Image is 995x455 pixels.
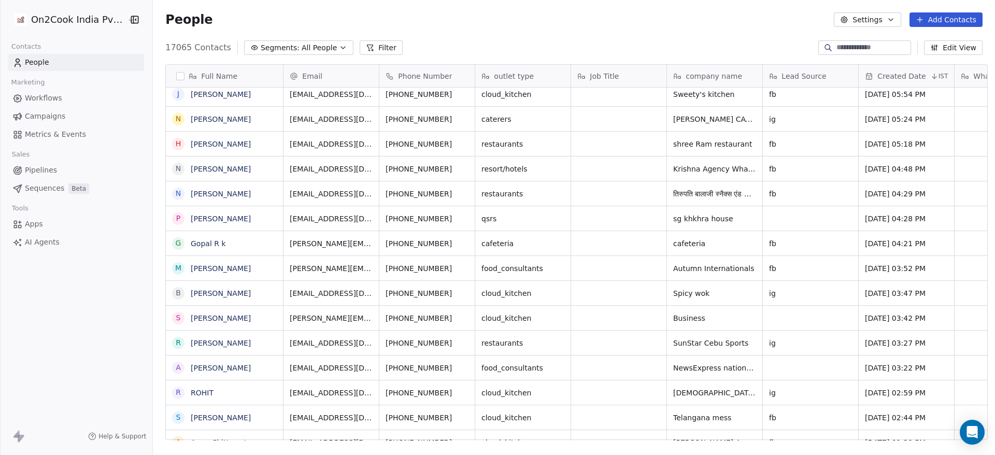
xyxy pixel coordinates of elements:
[290,288,373,298] span: [EMAIL_ADDRESS][DOMAIN_NAME]
[865,114,948,124] span: [DATE] 05:24 PM
[191,339,251,347] a: [PERSON_NAME]
[8,216,144,233] a: Apps
[386,89,468,99] span: [PHONE_NUMBER]
[386,338,468,348] span: [PHONE_NUMBER]
[865,338,948,348] span: [DATE] 03:27 PM
[673,164,756,174] span: Krishna Agency WhatsApp 92844 37655
[763,65,858,87] div: Lead Source
[261,42,300,53] span: Segments:
[481,263,564,274] span: food_consultants
[865,413,948,423] span: [DATE] 02:44 PM
[769,89,852,99] span: fb
[8,180,144,197] a: SequencesBeta
[386,313,468,323] span: [PHONE_NUMBER]
[673,288,756,298] span: Spicy wok
[177,89,179,99] div: J
[865,238,948,249] span: [DATE] 04:21 PM
[386,139,468,149] span: [PHONE_NUMBER]
[769,263,852,274] span: fb
[25,129,86,140] span: Metrics & Events
[191,190,251,198] a: [PERSON_NAME]
[176,288,181,298] div: B
[781,71,826,81] span: Lead Source
[8,126,144,143] a: Metrics & Events
[865,313,948,323] span: [DATE] 03:42 PM
[865,189,948,199] span: [DATE] 04:29 PM
[386,363,468,373] span: [PHONE_NUMBER]
[176,312,181,323] div: S
[590,71,619,81] span: Job Title
[290,437,373,448] span: [EMAIL_ADDRESS][DOMAIN_NAME]
[475,65,571,87] div: outlet type
[481,114,564,124] span: caterers
[176,113,181,124] div: N
[686,71,742,81] span: company name
[481,189,564,199] span: restaurants
[673,338,756,348] span: SunStar Cebu Sports
[25,237,60,248] span: AI Agents
[667,65,762,87] div: company name
[290,214,373,224] span: [EMAIL_ADDRESS][DOMAIN_NAME]
[290,89,373,99] span: [EMAIL_ADDRESS][DOMAIN_NAME]
[571,65,666,87] div: Job Title
[924,40,983,55] button: Edit View
[191,264,251,273] a: [PERSON_NAME]
[191,314,251,322] a: [PERSON_NAME]
[302,42,337,53] span: All People
[481,238,564,249] span: cafeteria
[386,238,468,249] span: [PHONE_NUMBER]
[166,65,283,87] div: Full Name
[865,89,948,99] span: [DATE] 05:54 PM
[386,288,468,298] span: [PHONE_NUMBER]
[481,288,564,298] span: cloud_kitchen
[386,164,468,174] span: [PHONE_NUMBER]
[481,313,564,323] span: cloud_kitchen
[201,71,237,81] span: Full Name
[165,12,212,27] span: People
[7,201,33,216] span: Tools
[290,388,373,398] span: [EMAIL_ADDRESS][DOMAIN_NAME]
[8,162,144,179] a: Pipelines
[673,313,756,323] span: Business
[360,40,403,55] button: Filter
[769,437,852,448] span: fb
[494,71,534,81] span: outlet type
[481,388,564,398] span: cloud_kitchen
[176,387,181,398] div: R
[481,363,564,373] span: food_consultants
[290,238,373,249] span: [PERSON_NAME][EMAIL_ADDRESS][DOMAIN_NAME]
[176,337,181,348] div: R
[769,114,852,124] span: ig
[673,214,756,224] span: sg khkhra house
[166,88,283,440] div: grid
[673,89,756,99] span: Sweety's kitchen
[191,165,251,173] a: [PERSON_NAME]
[176,163,181,174] div: N
[191,414,251,422] a: [PERSON_NAME]
[481,437,564,448] span: cloud_kitchen
[290,338,373,348] span: [EMAIL_ADDRESS][DOMAIN_NAME]
[386,388,468,398] span: [PHONE_NUMBER]
[386,189,468,199] span: [PHONE_NUMBER]
[865,288,948,298] span: [DATE] 03:47 PM
[302,71,322,81] span: Email
[290,189,373,199] span: [EMAIL_ADDRESS][DOMAIN_NAME]
[769,338,852,348] span: ig
[481,139,564,149] span: restaurants
[290,263,373,274] span: [PERSON_NAME][EMAIL_ADDRESS][DOMAIN_NAME]
[290,164,373,174] span: [EMAIL_ADDRESS][DOMAIN_NAME]
[481,338,564,348] span: restaurants
[176,412,181,423] div: S
[386,214,468,224] span: [PHONE_NUMBER]
[865,363,948,373] span: [DATE] 03:22 PM
[7,75,49,90] span: Marketing
[481,214,564,224] span: qsrs
[191,215,251,223] a: [PERSON_NAME]
[98,432,146,440] span: Help & Support
[8,54,144,71] a: People
[673,437,756,448] span: [PERSON_NAME] Agency
[7,39,46,54] span: Contacts
[481,164,564,174] span: resort/hotels
[25,111,65,122] span: Campaigns
[834,12,901,27] button: Settings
